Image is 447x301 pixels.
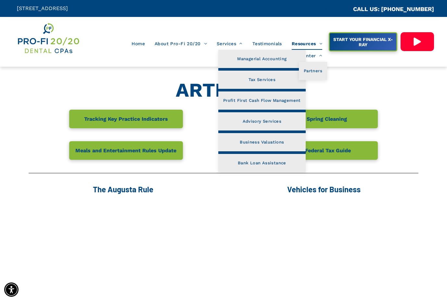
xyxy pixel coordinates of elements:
a: Managerial Accounting [218,50,306,68]
a: Testimonials [248,37,287,50]
a: START YOUR FINANCIAL X-RAY [329,32,397,51]
span: Tax Services [249,75,276,84]
a: Profit First Cash Flow Management [218,91,306,110]
a: About Pro-Fi 20/20 [150,37,212,50]
a: Tracking Key Practice Indicators [69,110,183,128]
a: Business Valuations [218,133,306,151]
span: Bank Loan Assistance [238,159,286,167]
span: Meals and Entertainment Rules Update [73,144,179,157]
span: Business Valuations [240,138,284,146]
a: CPA Spring Cleaning [264,110,378,128]
a: Advisory Services [218,112,306,130]
a: Meals and Entertainment Rules Update [69,141,183,160]
span: Tracking Key Practice Indicators [82,113,170,125]
span: [STREET_ADDRESS] [17,5,68,11]
a: Resources [287,37,327,50]
a: Home [127,37,150,50]
span: CA::CALLC [326,6,353,12]
a: Bank Loan Assistance [218,154,306,172]
span: Vehicles for Business [287,185,361,194]
img: Get Dental CPA Consulting, Bookkeeping, & Bank Loans [17,22,80,55]
span: Advisory Services [243,117,282,126]
span: START YOUR FINANCIAL X-RAY [330,34,396,50]
a: CALL US: [PHONE_NUMBER] [353,6,434,12]
span: Partners [304,67,322,75]
span: The Augusta Rule [93,185,153,194]
span: CPA Spring Cleaning [292,113,349,125]
span: Managerial Accounting [237,55,287,63]
strong: ARTICLES [176,78,271,102]
a: Tax Services [218,71,306,89]
a: Services [212,37,248,50]
a: Partners [299,62,327,80]
span: Profit First Cash Flow Management [223,96,301,105]
span: Services [217,37,243,50]
span: Client Center [284,50,322,62]
div: Accessibility Menu [4,282,19,297]
a: 2025 Federal Tax Guide [264,141,378,160]
span: 2025 Federal Tax Guide [288,144,353,157]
